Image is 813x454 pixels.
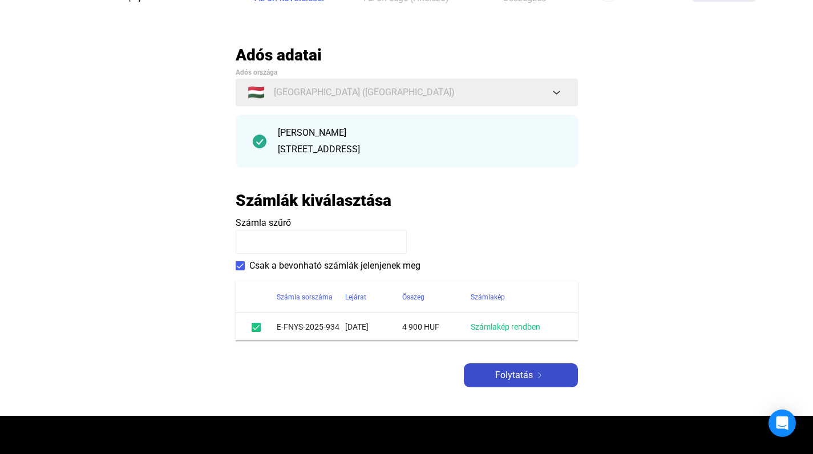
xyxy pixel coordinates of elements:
td: [DATE] [345,313,402,340]
button: 🇭🇺[GEOGRAPHIC_DATA] ([GEOGRAPHIC_DATA]) [236,79,578,106]
div: Lejárat [345,290,402,304]
span: Számla szűrő [236,217,291,228]
td: E-FNYS-2025-934 [277,313,345,340]
span: 🇭🇺 [248,86,265,99]
div: Számla sorszáma [277,290,333,304]
h2: Számlák kiválasztása [236,190,391,210]
div: Lejárat [345,290,366,304]
span: Adós országa [236,68,277,76]
div: Számla sorszáma [277,290,345,304]
button: Folytatásarrow-right-white [464,363,578,387]
img: checkmark-darker-green-circle [253,135,266,148]
div: Számlakép [471,290,505,304]
div: Összeg [402,290,424,304]
a: Számlakép rendben [471,322,540,331]
div: Számlakép [471,290,564,304]
div: Open Intercom Messenger [768,410,796,437]
div: [STREET_ADDRESS] [278,143,561,156]
span: Csak a bevonható számlák jelenjenek meg [249,259,420,273]
td: 4 900 HUF [402,313,471,340]
span: Folytatás [495,368,533,382]
span: [GEOGRAPHIC_DATA] ([GEOGRAPHIC_DATA]) [274,86,455,99]
div: Összeg [402,290,471,304]
div: [PERSON_NAME] [278,126,561,140]
img: arrow-right-white [533,372,547,378]
h2: Adós adatai [236,45,578,65]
